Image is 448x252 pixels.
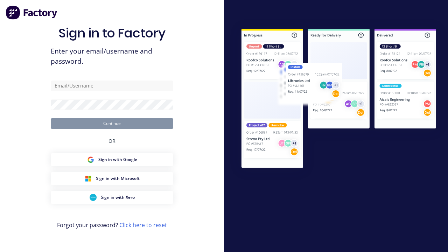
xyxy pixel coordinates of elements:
img: Factory [6,6,58,20]
img: Xero Sign in [90,194,97,201]
span: Sign in with Microsoft [96,175,140,182]
button: Continue [51,118,173,129]
div: OR [108,129,115,153]
img: Microsoft Sign in [85,175,92,182]
h1: Sign in to Factory [58,26,166,41]
span: Sign in with Google [98,156,137,163]
a: Click here to reset [119,221,167,229]
img: Google Sign in [87,156,94,163]
span: Forgot your password? [57,221,167,229]
input: Email/Username [51,80,173,91]
span: Enter your email/username and password. [51,46,173,66]
button: Microsoft Sign inSign in with Microsoft [51,172,173,185]
button: Google Sign inSign in with Google [51,153,173,166]
button: Xero Sign inSign in with Xero [51,191,173,204]
span: Sign in with Xero [101,194,135,201]
img: Sign in [230,18,448,181]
